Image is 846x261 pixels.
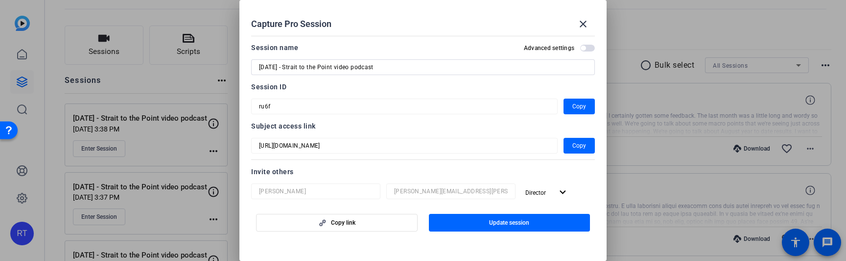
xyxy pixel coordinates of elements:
button: Copy [564,99,595,114]
span: Director [525,189,546,196]
button: Director [521,183,573,201]
mat-icon: close [577,18,589,30]
span: Copy link [331,219,355,227]
div: Invite others [251,166,595,178]
span: Copy [572,101,586,112]
h2: Advanced settings [524,44,574,52]
span: Update session [489,219,529,227]
div: Capture Pro Session [251,12,595,36]
button: Copy link [256,214,418,232]
input: Name... [259,185,373,197]
span: Copy [572,140,586,152]
mat-icon: expand_more [557,186,569,199]
input: Email... [394,185,508,197]
div: Session name [251,42,298,53]
div: Subject access link [251,120,595,132]
div: Session ID [251,81,595,93]
button: Copy [564,138,595,154]
button: Update session [429,214,590,232]
input: Session OTP [259,101,550,112]
input: Enter Session Name [259,61,587,73]
input: Session OTP [259,140,550,152]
